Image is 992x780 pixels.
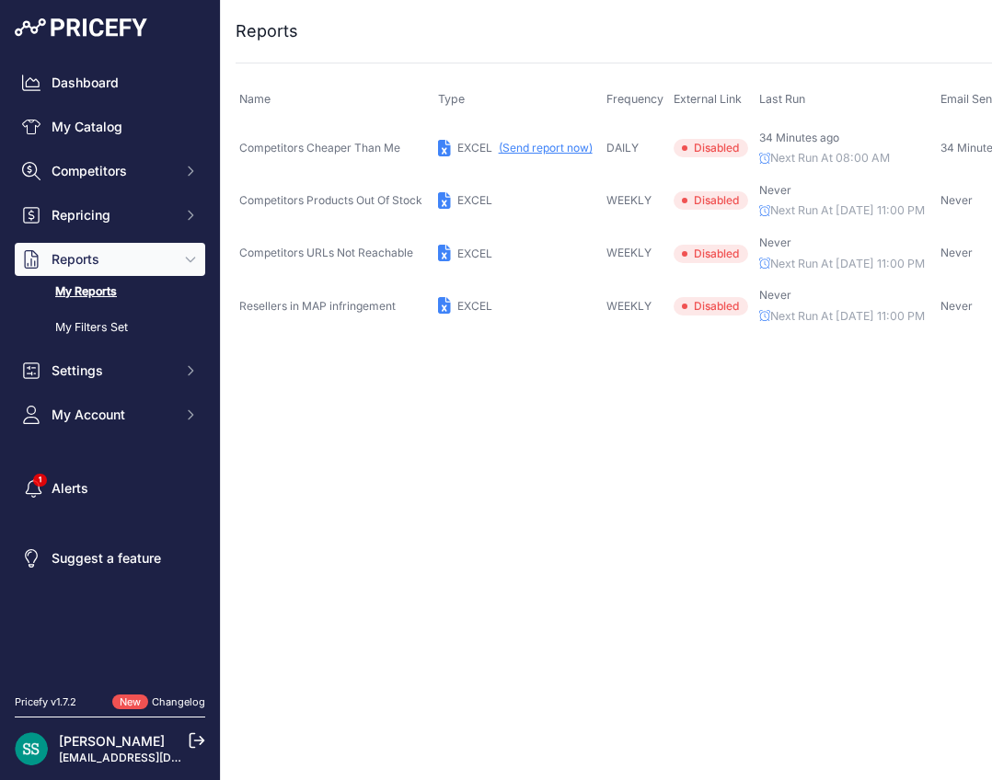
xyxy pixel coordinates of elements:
span: Never [940,299,973,313]
span: External Link [674,92,742,106]
a: Changelog [152,695,205,708]
span: Disabled [674,191,748,210]
a: My Filters Set [15,312,205,344]
span: Settings [52,361,172,380]
button: Settings [15,354,205,387]
span: Never [759,183,791,197]
div: Pricefy v1.7.2 [15,694,76,710]
button: (Send report now) [499,141,593,155]
p: Next Run At [DATE] 11:00 PM [759,256,932,273]
span: EXCEL [457,193,492,207]
span: Frequency [606,92,663,106]
span: Last Run [759,92,805,106]
span: Reports [52,250,172,269]
span: Competitors Cheaper Than Me [239,141,400,155]
h2: Reports [236,18,298,44]
a: Alerts [15,472,205,505]
span: Disabled [674,245,748,263]
span: Competitors URLs Not Reachable [239,246,413,259]
img: Pricefy Logo [15,18,147,37]
span: Never [759,235,791,249]
p: Next Run At 08:00 AM [759,150,932,167]
span: Competitors Products Out Of Stock [239,193,422,207]
a: [PERSON_NAME] [59,733,165,749]
span: 34 Minutes ago [759,131,839,144]
p: Next Run At [DATE] 11:00 PM [759,308,932,326]
button: My Account [15,398,205,431]
span: Disabled [674,297,748,315]
span: Never [940,193,973,207]
a: [EMAIL_ADDRESS][DOMAIN_NAME] [59,751,251,764]
span: Resellers in MAP infringement [239,299,396,313]
span: New [112,694,148,710]
span: Disabled [674,139,748,157]
span: Never [759,288,791,302]
span: WEEKLY [606,246,652,259]
p: Next Run At [DATE] 11:00 PM [759,202,932,220]
span: Competitors [52,162,172,180]
span: Never [940,246,973,259]
span: WEEKLY [606,299,652,313]
button: Reports [15,243,205,276]
button: Repricing [15,199,205,232]
nav: Sidebar [15,66,205,672]
button: Competitors [15,155,205,188]
span: EXCEL [457,247,492,260]
span: Type [438,92,465,106]
a: My Catalog [15,110,205,143]
span: WEEKLY [606,193,652,207]
a: My Reports [15,276,205,308]
span: My Account [52,406,172,424]
span: EXCEL [457,299,492,313]
span: EXCEL [457,141,492,155]
span: DAILY [606,141,639,155]
span: Name [239,92,271,106]
span: Repricing [52,206,172,224]
a: Dashboard [15,66,205,99]
a: Suggest a feature [15,542,205,575]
